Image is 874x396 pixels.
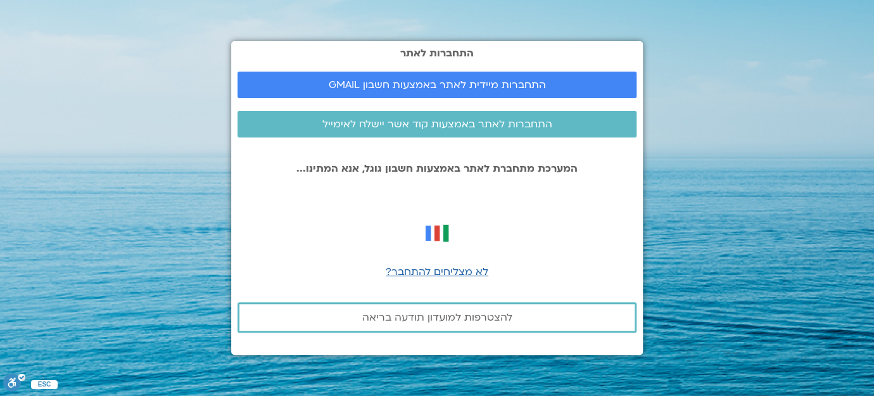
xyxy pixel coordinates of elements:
a: לא מצליחים להתחבר? [386,265,488,279]
p: המערכת מתחברת לאתר באמצעות חשבון גוגל, אנא המתינו... [237,163,636,174]
h2: התחברות לאתר [237,48,636,59]
span: התחברות לאתר באמצעות קוד אשר יישלח לאימייל [322,118,552,130]
span: התחברות מיידית לאתר באמצעות חשבון GMAIL [329,79,546,91]
a: התחברות מיידית לאתר באמצעות חשבון GMAIL [237,72,636,98]
span: להצטרפות למועדון תודעה בריאה [362,312,512,323]
a: להצטרפות למועדון תודעה בריאה [237,302,636,333]
a: התחברות לאתר באמצעות קוד אשר יישלח לאימייל [237,111,636,137]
